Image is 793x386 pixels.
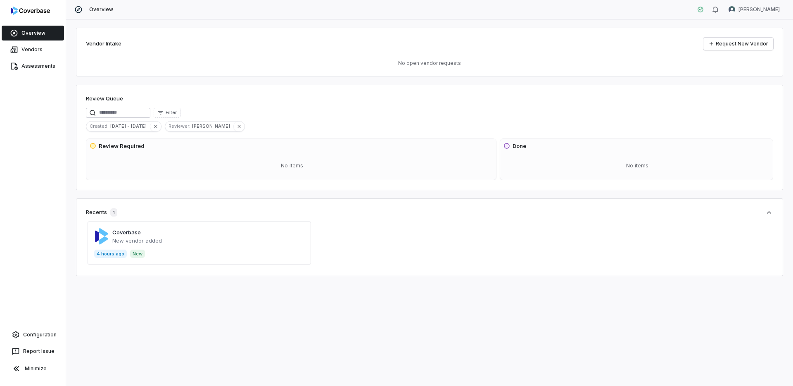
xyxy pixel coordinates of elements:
[192,122,233,130] span: [PERSON_NAME]
[154,108,180,118] button: Filter
[86,122,110,130] span: Created :
[11,7,50,15] img: logo-D7KZi-bG.svg
[23,348,55,355] span: Report Issue
[2,59,64,74] a: Assessments
[112,229,141,236] a: Coverbase
[23,331,57,338] span: Configuration
[86,40,121,48] h2: Vendor Intake
[2,26,64,41] a: Overview
[703,38,773,50] a: Request New Vendor
[166,110,177,116] span: Filter
[110,122,150,130] span: [DATE] - [DATE]
[21,63,55,69] span: Assessments
[513,142,526,150] h3: Done
[90,155,494,176] div: No items
[3,327,62,342] a: Configuration
[738,6,780,13] span: [PERSON_NAME]
[165,122,192,130] span: Reviewer :
[2,42,64,57] a: Vendors
[724,3,785,16] button: Jeff Carlisle avatar[PERSON_NAME]
[3,360,62,377] button: Minimize
[3,344,62,359] button: Report Issue
[21,46,43,53] span: Vendors
[99,142,145,150] h3: Review Required
[110,208,117,217] span: 1
[21,30,45,36] span: Overview
[86,208,117,217] div: Recents
[89,6,113,13] span: Overview
[729,6,735,13] img: Jeff Carlisle avatar
[503,155,771,176] div: No items
[25,365,47,372] span: Minimize
[86,208,773,217] button: Recents1
[86,95,123,103] h1: Review Queue
[86,60,773,67] p: No open vendor requests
